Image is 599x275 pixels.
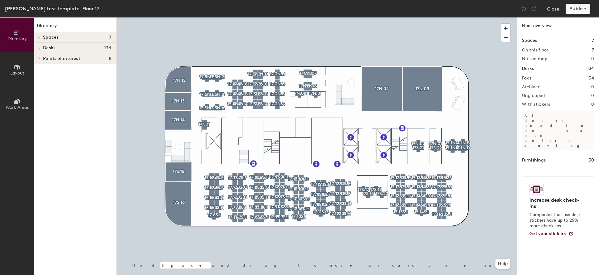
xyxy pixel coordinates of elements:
h4: Increase desk check-ins [529,197,583,210]
h1: 7 [592,37,594,44]
h2: Ungrouped [522,93,545,98]
a: Get your stickers [529,231,573,237]
h1: Desks [522,65,534,72]
span: Directory [7,36,27,41]
span: 134 [104,46,111,51]
h1: Spaces [522,37,537,44]
h2: 0 [591,84,594,89]
h1: Floor overview [517,17,599,32]
h2: With stickers [522,102,550,107]
span: Desks [43,46,55,51]
img: Redo [531,6,537,12]
span: Spaces [43,35,59,40]
span: Points of interest [43,56,80,61]
p: Companies that use desk stickers have up to 25% more check-ins. [529,212,583,229]
span: Get your stickers [529,231,566,236]
button: Help [495,259,510,269]
h2: Pods [522,76,531,81]
h2: Archived [522,84,540,89]
h2: 134 [587,76,594,81]
div: [PERSON_NAME] test template, Floor 17 [5,5,99,12]
p: All desks need to be in a pod before saving [522,111,594,151]
span: 8 [109,56,111,61]
h2: On this floor [522,48,548,53]
span: 7 [109,35,111,40]
h2: 7 [592,48,594,53]
h2: 0 [591,56,594,61]
span: Work Areas [6,105,29,110]
h2: 0 [591,102,594,107]
h1: 30 [589,157,594,164]
span: Layout [10,70,24,76]
h2: 0 [591,93,594,98]
h1: Furnishings [522,157,546,164]
img: Sticker logo [529,184,544,195]
h2: Not on map [522,56,547,61]
button: Close [547,4,559,14]
h1: 134 [587,65,594,72]
img: Undo [521,6,527,12]
h1: Directory [34,22,116,32]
